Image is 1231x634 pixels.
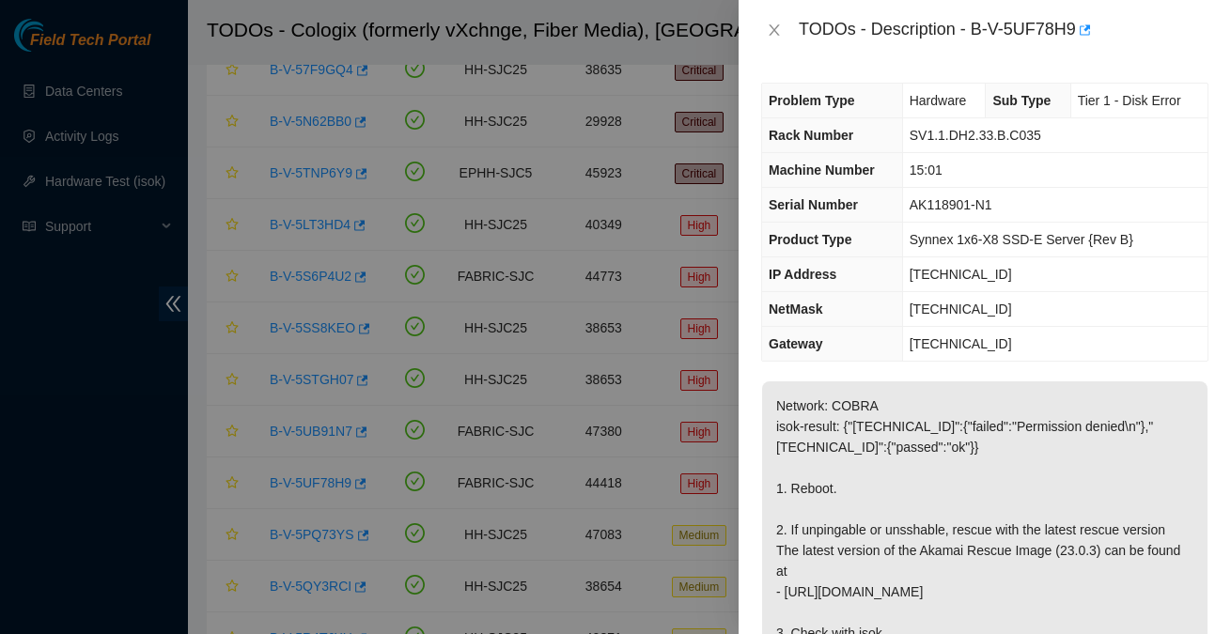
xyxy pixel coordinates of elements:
[910,93,967,108] span: Hardware
[767,23,782,38] span: close
[761,22,787,39] button: Close
[992,93,1051,108] span: Sub Type
[910,162,943,178] span: 15:01
[769,128,853,143] span: Rack Number
[769,267,836,282] span: IP Address
[910,232,1133,247] span: Synnex 1x6-X8 SSD-E Server {Rev B}
[769,232,851,247] span: Product Type
[910,267,1012,282] span: [TECHNICAL_ID]
[769,93,855,108] span: Problem Type
[769,197,858,212] span: Serial Number
[769,162,875,178] span: Machine Number
[910,302,1012,317] span: [TECHNICAL_ID]
[910,197,992,212] span: AK118901-N1
[1078,93,1181,108] span: Tier 1 - Disk Error
[910,128,1041,143] span: SV1.1.DH2.33.B.C035
[769,302,823,317] span: NetMask
[799,15,1208,45] div: TODOs - Description - B-V-5UF78H9
[769,336,823,351] span: Gateway
[910,336,1012,351] span: [TECHNICAL_ID]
